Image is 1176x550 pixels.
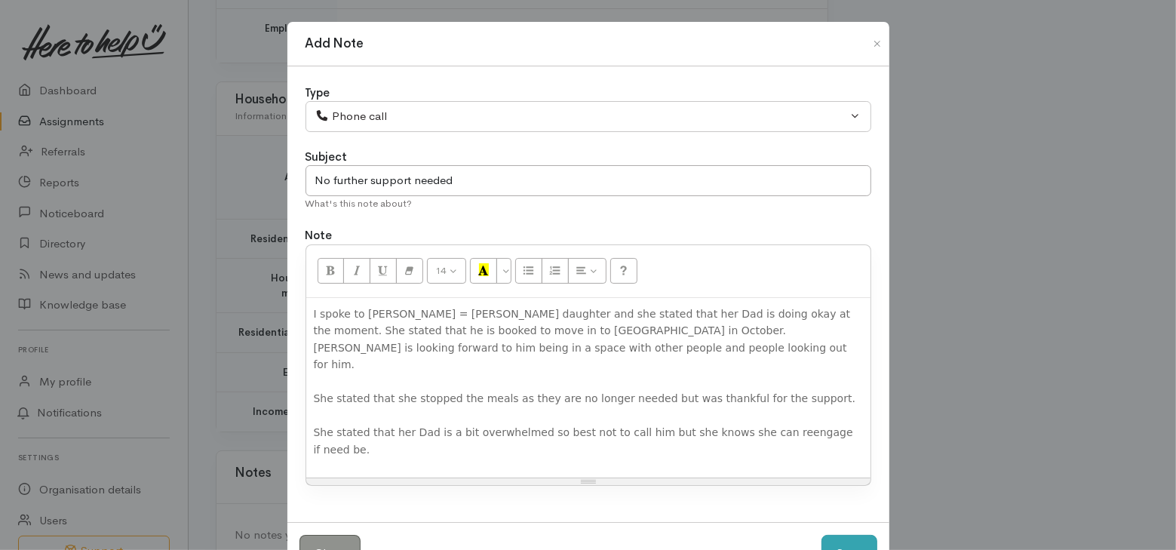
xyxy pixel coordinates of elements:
[610,258,637,284] button: Help
[515,258,542,284] button: Unordered list (CTRL+SHIFT+NUM7)
[314,426,853,456] span: She stated that her Dad is a bit overwhelmed so best not to call him but she knows she can reenga...
[314,308,851,371] span: I spoke to [PERSON_NAME] = [PERSON_NAME] daughter and she stated that her Dad is doing okay at th...
[470,258,497,284] button: Recent Color
[427,258,467,284] button: Font Size
[306,34,364,54] h1: Add Note
[865,35,889,53] button: Close
[306,84,330,102] label: Type
[315,108,848,125] div: Phone call
[568,258,607,284] button: Paragraph
[435,264,446,277] span: 14
[542,258,569,284] button: Ordered list (CTRL+SHIFT+NUM8)
[370,258,397,284] button: Underline (CTRL+U)
[496,258,511,284] button: More Color
[306,227,333,244] label: Note
[343,258,370,284] button: Italic (CTRL+I)
[306,101,871,132] button: Phone call
[314,392,856,404] span: She stated that she stopped the meals as they are no longer needed but was thankful for the support.
[306,478,870,485] div: Resize
[306,196,871,211] div: What's this note about?
[306,149,348,166] label: Subject
[318,258,345,284] button: Bold (CTRL+B)
[396,258,423,284] button: Remove Font Style (CTRL+\)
